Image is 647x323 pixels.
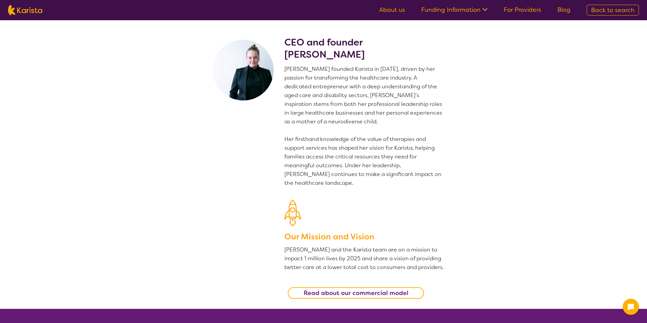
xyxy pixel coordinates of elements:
a: For Providers [504,6,541,14]
h3: Our Mission and Vision [284,231,445,243]
p: [PERSON_NAME] founded Karista in [DATE], driven by her passion for transforming the healthcare in... [284,65,445,187]
a: Back to search [587,5,639,16]
span: Back to search [591,6,635,14]
img: Karista logo [8,5,42,15]
a: Funding Information [421,6,488,14]
b: Read about our commercial model [304,289,408,297]
a: Blog [557,6,571,14]
h2: CEO and founder [PERSON_NAME] [284,36,445,61]
p: [PERSON_NAME] and the Karista team are on a mission to impact 1 million lives by 2025 and share a... [284,245,445,272]
img: Our Mission [284,200,301,226]
a: About us [379,6,405,14]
